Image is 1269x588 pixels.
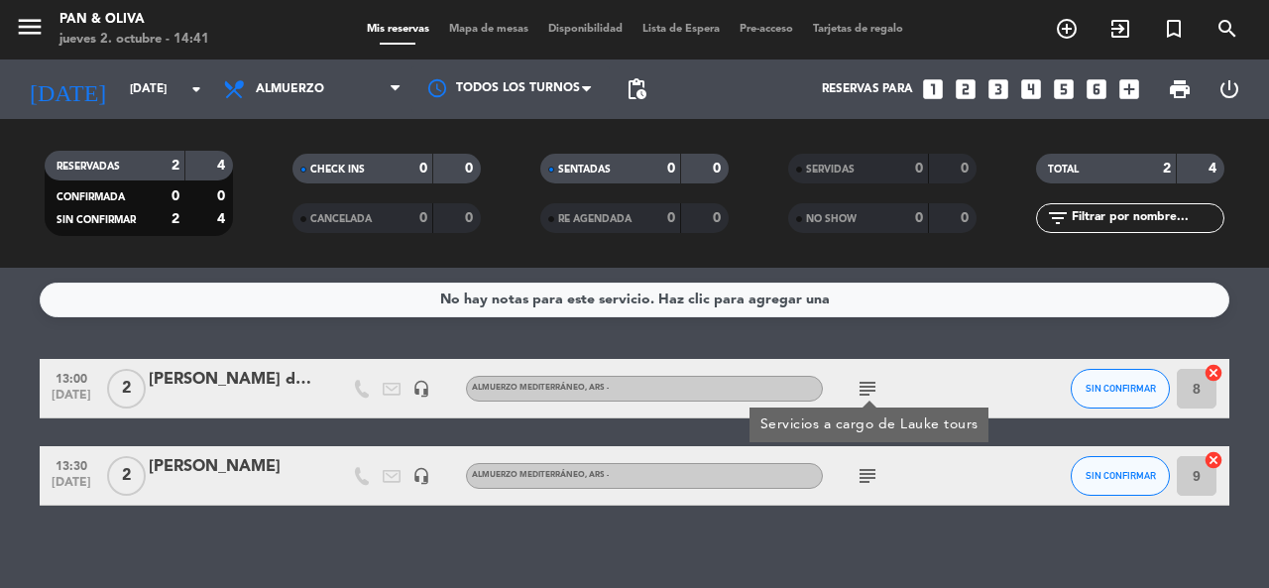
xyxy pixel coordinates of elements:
[1051,76,1077,102] i: looks_5
[149,367,317,393] div: [PERSON_NAME] dos Reis
[59,30,209,50] div: jueves 2. octubre - 14:41
[472,471,609,479] span: Almuerzo Mediterráneo
[217,159,229,173] strong: 4
[472,384,609,392] span: Almuerzo Mediterráneo
[57,192,125,202] span: CONFIRMADA
[15,12,45,49] button: menu
[1209,162,1220,176] strong: 4
[217,189,229,203] strong: 0
[172,159,179,173] strong: 2
[1048,165,1079,175] span: TOTAL
[15,12,45,42] i: menu
[1071,369,1170,409] button: SIN CONFIRMAR
[172,189,179,203] strong: 0
[149,454,317,480] div: [PERSON_NAME]
[920,76,946,102] i: looks_one
[57,215,136,225] span: SIN CONFIRMAR
[1084,76,1109,102] i: looks_6
[953,76,979,102] i: looks_two
[1162,17,1186,41] i: turned_in_not
[1071,456,1170,496] button: SIN CONFIRMAR
[1205,59,1254,119] div: LOG OUT
[1217,77,1241,101] i: power_settings_new
[1108,17,1132,41] i: exit_to_app
[1086,383,1156,394] span: SIN CONFIRMAR
[558,165,611,175] span: SENTADAS
[915,162,923,176] strong: 0
[310,165,365,175] span: CHECK INS
[713,162,725,176] strong: 0
[961,162,973,176] strong: 0
[465,211,477,225] strong: 0
[585,384,609,392] span: , ARS -
[107,456,146,496] span: 2
[806,165,855,175] span: SERVIDAS
[419,162,427,176] strong: 0
[1046,206,1070,230] i: filter_list
[172,212,179,226] strong: 2
[59,10,209,30] div: Pan & Oliva
[1116,76,1142,102] i: add_box
[1168,77,1192,101] span: print
[440,289,830,311] div: No hay notas para este servicio. Haz clic para agregar una
[310,214,372,224] span: CANCELADA
[256,82,324,96] span: Almuerzo
[915,211,923,225] strong: 0
[585,471,609,479] span: , ARS -
[1215,17,1239,41] i: search
[47,366,96,389] span: 13:00
[15,67,120,111] i: [DATE]
[1018,76,1044,102] i: looks_4
[419,211,427,225] strong: 0
[856,464,879,488] i: subject
[1070,207,1223,229] input: Filtrar por nombre...
[465,162,477,176] strong: 0
[184,77,208,101] i: arrow_drop_down
[713,211,725,225] strong: 0
[806,214,857,224] span: NO SHOW
[217,212,229,226] strong: 4
[47,476,96,499] span: [DATE]
[985,76,1011,102] i: looks_3
[856,377,879,401] i: subject
[961,211,973,225] strong: 0
[803,24,913,35] span: Tarjetas de regalo
[538,24,633,35] span: Disponibilidad
[47,453,96,476] span: 13:30
[558,214,632,224] span: RE AGENDADA
[1086,470,1156,481] span: SIN CONFIRMAR
[107,369,146,409] span: 2
[1204,450,1223,470] i: cancel
[357,24,439,35] span: Mis reservas
[1055,17,1079,41] i: add_circle_outline
[1163,162,1171,176] strong: 2
[730,24,803,35] span: Pre-acceso
[412,467,430,485] i: headset_mic
[822,82,913,96] span: Reservas para
[667,162,675,176] strong: 0
[760,414,979,435] div: Servicios a cargo de Lauke tours
[1204,363,1223,383] i: cancel
[57,162,120,172] span: RESERVADAS
[633,24,730,35] span: Lista de Espera
[667,211,675,225] strong: 0
[412,380,430,398] i: headset_mic
[439,24,538,35] span: Mapa de mesas
[625,77,648,101] span: pending_actions
[47,389,96,412] span: [DATE]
